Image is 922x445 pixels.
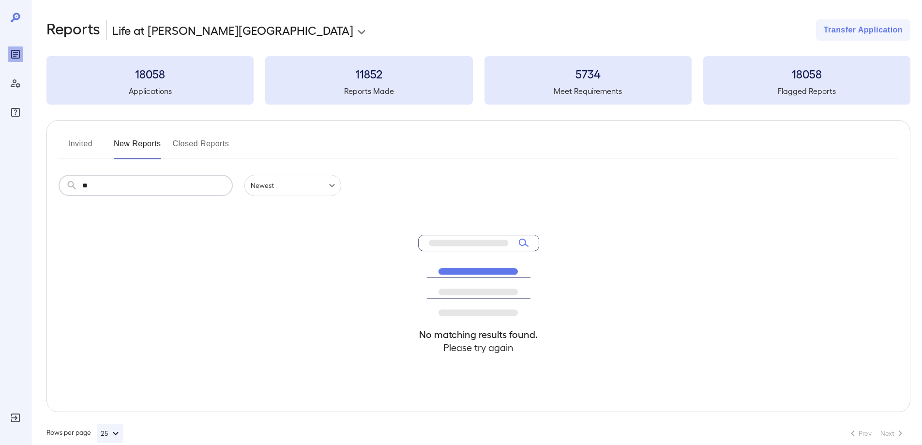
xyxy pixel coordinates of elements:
[114,136,161,159] button: New Reports
[46,424,123,443] div: Rows per page
[173,136,229,159] button: Closed Reports
[46,66,254,81] h3: 18058
[703,66,910,81] h3: 18058
[46,19,100,41] h2: Reports
[46,56,910,105] summary: 18058Applications11852Reports Made5734Meet Requirements18058Flagged Reports
[8,46,23,62] div: Reports
[8,410,23,426] div: Log Out
[112,22,353,38] p: Life at [PERSON_NAME][GEOGRAPHIC_DATA]
[843,426,910,441] nav: pagination navigation
[816,19,910,41] button: Transfer Application
[46,85,254,97] h5: Applications
[703,85,910,97] h5: Flagged Reports
[418,341,539,354] h4: Please try again
[418,328,539,341] h4: No matching results found.
[59,136,102,159] button: Invited
[484,85,692,97] h5: Meet Requirements
[265,66,472,81] h3: 11852
[97,424,123,443] button: 25
[244,175,341,196] div: Newest
[8,76,23,91] div: Manage Users
[484,66,692,81] h3: 5734
[8,105,23,120] div: FAQ
[265,85,472,97] h5: Reports Made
